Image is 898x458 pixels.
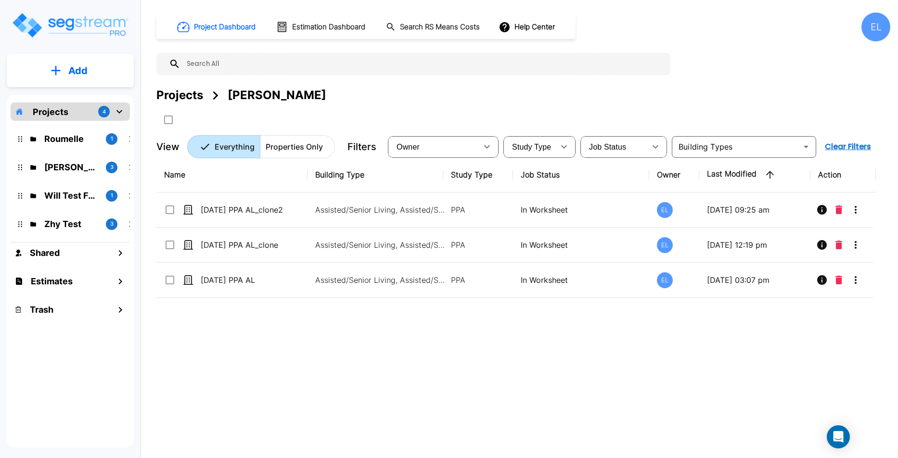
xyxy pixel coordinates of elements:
button: Info [812,270,832,290]
p: PPA [451,274,505,286]
th: Last Modified [699,157,810,192]
span: Owner [397,143,420,151]
button: More-Options [846,270,865,290]
p: Roumelle [44,132,98,145]
div: Select [582,133,646,160]
div: Projects [156,87,203,104]
p: [DATE] 12:19 pm [707,239,802,251]
input: Search All [180,53,666,75]
p: Properties Only [266,141,323,153]
th: Job Status [513,157,649,192]
h1: Estimates [31,275,73,288]
button: More-Options [846,200,865,219]
button: Open [799,140,813,153]
button: Info [812,235,832,254]
h1: Shared [30,246,60,259]
div: EL [657,202,673,218]
button: Everything [187,135,260,158]
button: Properties Only [260,135,335,158]
th: Action [810,157,876,192]
div: Select [505,133,554,160]
th: Study Type [443,157,513,192]
img: Logo [11,12,129,39]
p: [DATE] 09:25 am [707,204,802,216]
span: Job Status [589,143,626,151]
p: 1 [111,135,113,143]
div: Platform [187,135,335,158]
p: [DATE] 03:07 pm [707,274,802,286]
div: EL [861,13,890,41]
button: SelectAll [159,110,178,129]
div: EL [657,237,673,253]
p: Assisted/Senior Living, Assisted/Senior Living Site [315,274,445,286]
p: [DATE] PPA AL_clone [201,239,297,251]
p: [DATE] PPA AL [201,274,297,286]
p: Assisted/Senior Living, Assisted/Senior Living Site [315,239,445,251]
th: Building Type [308,157,443,192]
p: Everything [215,141,255,153]
span: Study Type [512,143,551,151]
button: Project Dashboard [173,16,261,38]
button: Delete [832,270,846,290]
th: Owner [649,157,700,192]
div: EL [657,272,673,288]
button: Info [812,200,832,219]
input: Building Types [675,140,797,153]
p: [DATE] PPA AL_clone2 [201,204,297,216]
button: Search RS Means Costs [382,18,485,37]
div: [PERSON_NAME] [228,87,326,104]
button: Delete [832,200,846,219]
p: 4 [103,108,106,116]
p: 3 [110,163,114,171]
p: In Worksheet [521,204,641,216]
h1: Estimation Dashboard [292,22,365,33]
p: PPA [451,239,505,251]
th: Name [156,157,308,192]
button: Estimation Dashboard [272,17,371,37]
p: Filters [347,140,376,154]
p: 3 [110,220,114,228]
h1: Search RS Means Costs [400,22,480,33]
p: View [156,140,180,154]
button: More-Options [846,235,865,254]
h1: Trash [30,303,53,316]
p: Will Test Folder [44,189,98,202]
p: 1 [111,191,113,200]
div: Open Intercom Messenger [827,425,850,448]
p: Projects [33,105,68,118]
div: Select [390,133,477,160]
button: Clear Filters [821,137,875,156]
p: Assisted/Senior Living, Assisted/Senior Living Site [315,204,445,216]
p: In Worksheet [521,274,641,286]
button: Add [7,57,134,85]
h1: Project Dashboard [194,22,256,33]
p: PPA [451,204,505,216]
p: Add [68,64,88,78]
p: QA Emmanuel [44,161,98,174]
button: Help Center [497,18,559,36]
button: Delete [832,235,846,254]
p: In Worksheet [521,239,641,251]
p: Zhy Test [44,217,98,230]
